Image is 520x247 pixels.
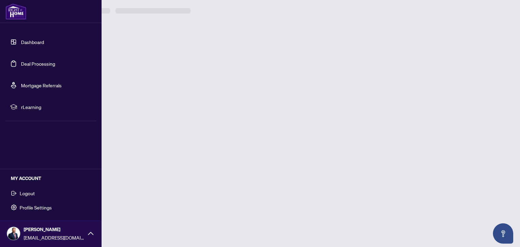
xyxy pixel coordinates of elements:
img: logo [5,3,26,20]
button: Logout [5,187,96,199]
span: [EMAIL_ADDRESS][DOMAIN_NAME] [24,234,85,241]
span: Logout [20,188,35,199]
button: Profile Settings [5,202,96,213]
h5: MY ACCOUNT [11,175,96,182]
span: rLearning [21,103,91,111]
a: Dashboard [21,39,44,45]
span: Profile Settings [20,202,52,213]
a: Deal Processing [21,61,55,67]
button: Open asap [493,223,513,244]
span: [PERSON_NAME] [24,226,85,233]
img: Profile Icon [7,227,20,240]
a: Mortgage Referrals [21,82,62,88]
